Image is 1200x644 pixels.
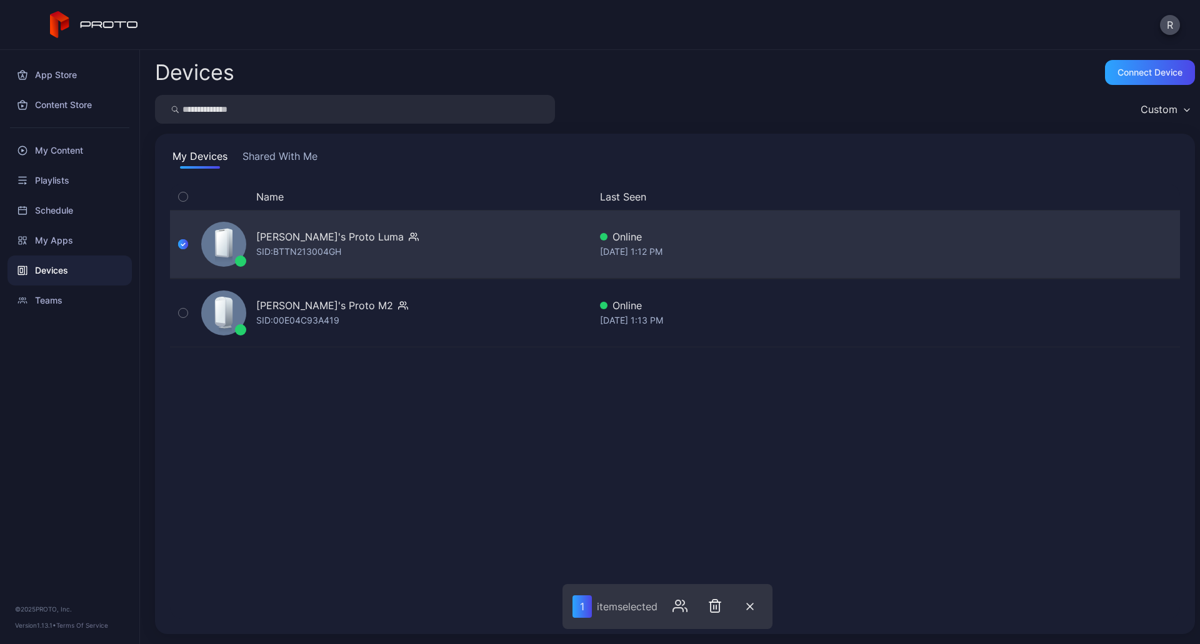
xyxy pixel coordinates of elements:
[600,298,1022,313] div: Online
[155,61,234,84] h2: Devices
[7,166,132,196] a: Playlists
[256,244,341,259] div: SID: BTTN213004GH
[7,196,132,225] a: Schedule
[240,149,320,169] button: Shared With Me
[7,225,132,255] a: My Apps
[572,595,592,618] div: 1
[1160,15,1180,35] button: R
[1155,189,1180,204] div: Options
[600,244,1022,259] div: [DATE] 1:12 PM
[56,622,108,629] a: Terms Of Service
[7,255,132,285] a: Devices
[170,149,230,169] button: My Devices
[7,90,132,120] a: Content Store
[256,189,284,204] button: Name
[15,604,124,614] div: © 2025 PROTO, Inc.
[7,136,132,166] a: My Content
[1105,60,1195,85] button: Connect device
[256,298,393,313] div: [PERSON_NAME]'s Proto M2
[256,229,404,244] div: [PERSON_NAME]'s Proto Luma
[600,189,1017,204] button: Last Seen
[15,622,56,629] span: Version 1.13.1 •
[600,313,1022,328] div: [DATE] 1:13 PM
[7,60,132,90] a: App Store
[1141,103,1177,116] div: Custom
[1117,67,1182,77] div: Connect device
[1027,189,1140,204] div: Update Device
[7,285,132,315] a: Teams
[600,229,1022,244] div: Online
[597,600,657,613] div: item selected
[1134,95,1195,124] button: Custom
[256,313,339,328] div: SID: 00E04C93A419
